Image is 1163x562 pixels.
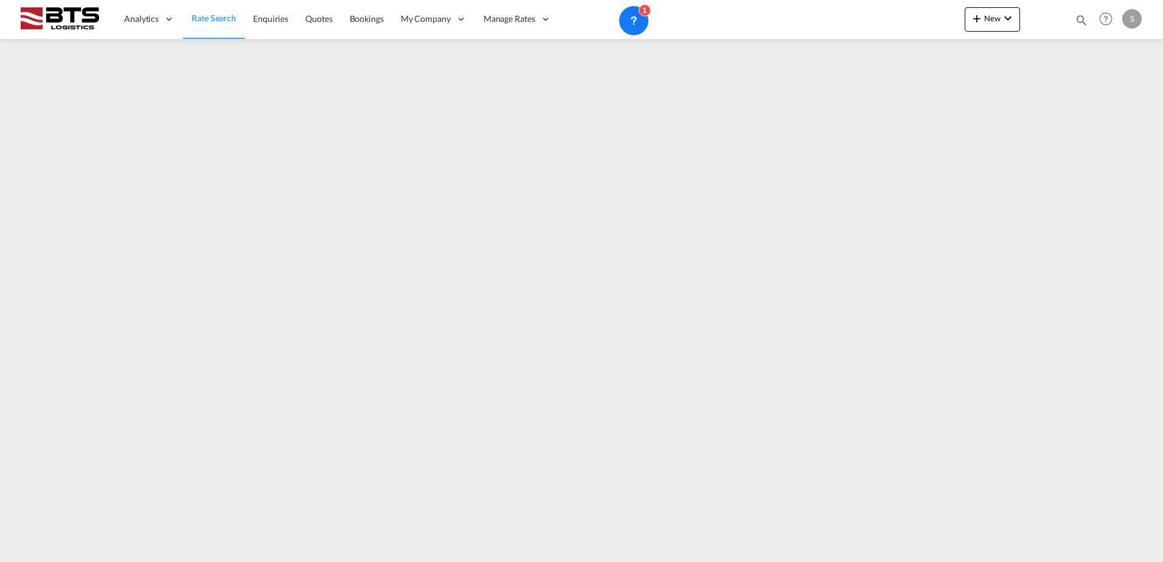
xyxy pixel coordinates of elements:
[1075,13,1088,27] md-icon: icon-magnify
[305,13,332,24] span: Quotes
[350,13,384,24] span: Bookings
[192,13,236,23] span: Rate Search
[970,13,1015,23] span: New
[1095,9,1122,30] div: Help
[1075,13,1088,32] div: icon-magnify
[18,5,100,33] img: cdcc71d0be7811ed9adfbf939d2aa0e8.png
[1122,9,1142,29] div: S
[401,13,451,25] span: My Company
[1095,9,1116,29] span: Help
[253,13,288,24] span: Enquiries
[965,7,1020,32] button: icon-plus 400-fgNewicon-chevron-down
[484,13,535,25] span: Manage Rates
[124,13,159,25] span: Analytics
[1001,11,1015,26] md-icon: icon-chevron-down
[970,11,984,26] md-icon: icon-plus 400-fg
